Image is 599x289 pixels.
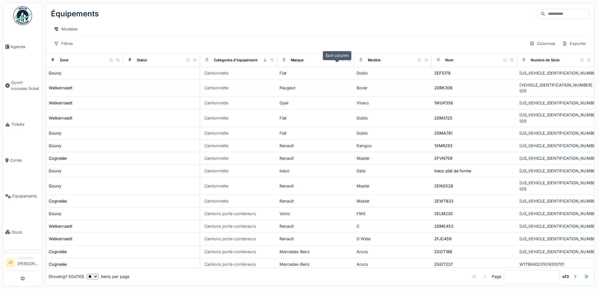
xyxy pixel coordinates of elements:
[51,6,99,22] div: Équipements
[12,193,40,199] span: Équipements
[434,143,452,149] div: 1XMR293
[49,70,61,76] div: Gouvy
[519,100,591,106] div: [US_VEHICLE_IDENTIFICATION_NUMBER]-01
[49,223,72,229] div: Welkenraedt
[49,130,61,136] div: Gouvy
[204,236,256,242] div: Camions porte-conteneurs
[3,29,42,64] a: Agenda
[357,236,429,242] div: D Wide
[519,155,591,161] div: [US_VEHICLE_IDENTIFICATION_NUMBER]-01
[51,25,80,34] div: Modèles
[49,143,61,149] div: Gouvy
[204,168,228,174] div: Camionnette
[49,249,67,255] div: Cognelée
[87,274,129,280] div: items per page
[323,51,352,60] div: Sort column
[204,70,228,76] div: Camionnette
[434,70,451,76] div: 2EFS178
[434,100,453,106] div: 1WGP356
[357,168,429,174] div: Daily
[204,155,228,161] div: Camionnette
[519,249,591,255] div: [US_VEHICLE_IDENTIFICATION_NUMBER]
[280,261,352,267] div: Mercedes-Benz
[204,223,256,229] div: Camions porte-conteneurs
[280,155,352,161] div: Renault
[204,183,228,189] div: Camionnette
[434,85,452,91] div: 2DRK308
[49,211,61,217] div: Gouvy
[357,223,429,229] div: C
[434,249,452,255] div: 2GGT188
[519,180,591,192] div: [US_VEHICLE_IDENTIFICATION_NUMBER](01)
[519,130,591,136] div: [US_VEHICLE_IDENTIFICATION_NUMBER]-01
[562,274,569,280] strong: of 3
[357,115,429,121] div: Doblo
[12,229,40,235] span: Stock
[357,249,429,255] div: Arocs
[3,64,42,106] a: Ouvrir nouveau ticket
[519,236,591,242] div: [US_VEHICLE_IDENTIFICATION_NUMBER]-01
[531,58,560,63] div: Numéro de Série
[60,58,69,63] div: Zone
[280,100,352,106] div: Opel
[519,143,591,149] div: [US_VEHICLE_IDENTIFICATION_NUMBER]
[49,261,67,267] div: Cognelée
[434,198,453,204] div: 2EWT833
[434,155,452,161] div: 2FVN759
[204,143,228,149] div: Camionnette
[434,168,471,174] div: Iveco plat de forme
[204,249,256,255] div: Camions porte-conteneurs
[519,198,591,204] div: [US_VEHICLE_IDENTIFICATION_NUMBER]
[434,211,453,217] div: 2ELM230
[49,168,61,174] div: Gouvy
[280,130,352,136] div: Fiat
[17,256,40,269] li: [PERSON_NAME]
[10,157,40,163] span: Zones
[204,130,228,136] div: Camionnette
[3,107,42,142] a: Tickets
[49,100,72,106] div: Welkenraedt
[5,258,15,267] li: JB
[13,6,32,25] img: Badge_color-CXgf-gQk.svg
[519,82,591,94] div: [VEHICLE_IDENTIFICATION_NUMBER](01)
[434,261,453,267] div: 2GGT237
[280,236,352,242] div: Renault
[49,198,67,204] div: Cognelée
[204,85,228,91] div: Camionnette
[204,211,256,217] div: Camions porte-conteneurs
[49,85,72,91] div: Welkenraedt
[357,130,429,136] div: Doblo
[10,44,40,50] span: Agenda
[357,100,429,106] div: Vivaro
[3,178,42,214] a: Équipements
[527,39,558,48] div: Colonnes
[519,70,591,76] div: [US_VEHICLE_IDENTIFICATION_NUMBER]
[204,261,256,267] div: Camions porte-conteneurs
[434,183,453,189] div: 2ENG528
[49,155,67,161] div: Cognelée
[49,236,72,242] div: Welkenraedt
[357,70,429,76] div: Doblo
[280,168,352,174] div: Iveco
[368,58,381,63] div: Modèle
[357,85,429,91] div: Boxer
[357,211,429,217] div: FMX
[280,85,352,91] div: Peugeot
[445,58,453,63] div: Nom
[357,198,429,204] div: Master
[519,223,591,229] div: [US_VEHICLE_IDENTIFICATION_NUMBER]-01
[519,112,591,124] div: [US_VEHICLE_IDENTIFICATION_NUMBER](01)
[280,183,352,189] div: Renault
[492,274,501,280] div: Page
[280,223,352,229] div: Renault
[11,80,40,92] span: Ouvrir nouveau ticket
[519,168,591,174] div: [US_VEHICLE_IDENTIFICATION_NUMBER]
[49,183,61,189] div: Gouvy
[434,130,452,136] div: 2DMA781
[559,39,589,48] div: Exporter
[3,142,42,178] a: Zones
[204,115,228,121] div: Camionnette
[51,39,76,48] div: Filtres
[48,274,84,280] div: Showing 1 - 50 of 105
[357,183,429,189] div: Master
